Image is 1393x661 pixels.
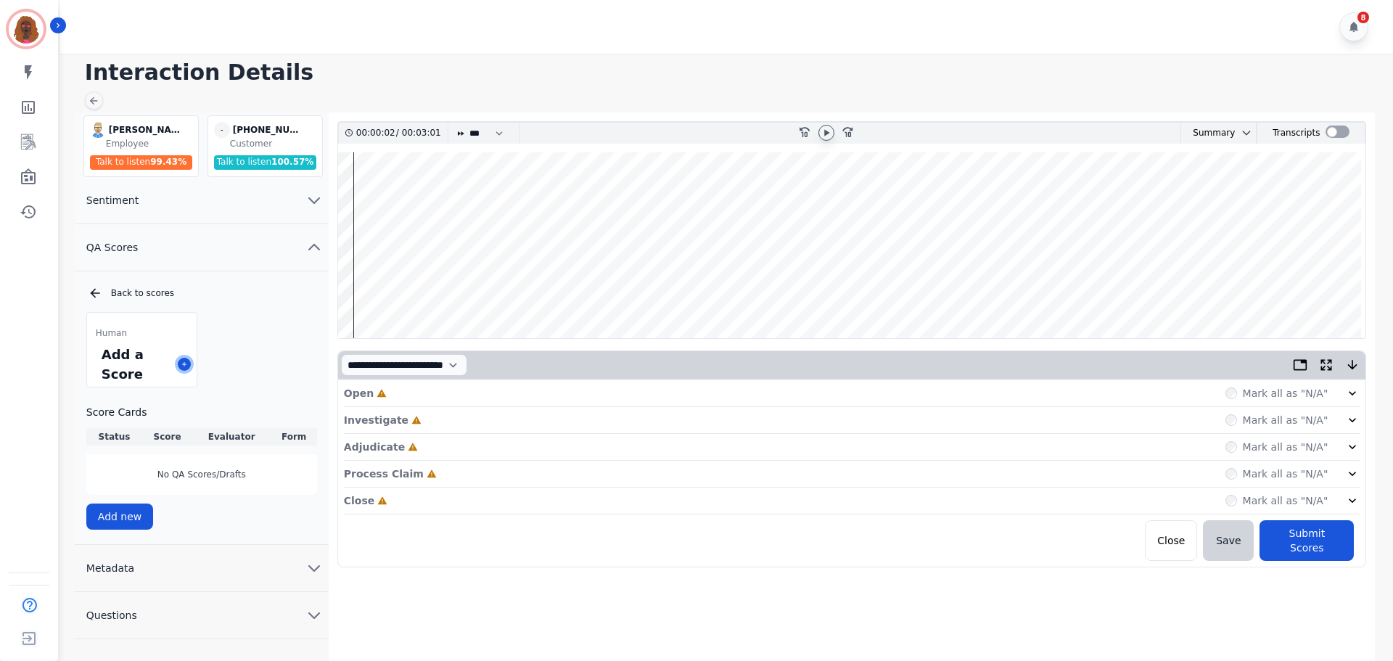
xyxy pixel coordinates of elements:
svg: chevron down [305,192,323,209]
div: Employee [106,138,195,149]
div: / [356,123,445,144]
span: Questions [75,608,149,623]
h1: Interaction Details [85,59,1378,86]
p: Close [344,493,375,508]
span: - [214,122,230,138]
div: No QA Scores/Drafts [86,454,317,495]
div: Talk to listen [214,155,317,170]
span: QA Scores [75,240,150,255]
p: Process Claim [344,467,424,481]
button: Close [1145,520,1197,561]
h3: Score Cards [86,405,317,419]
button: Add new [86,504,154,530]
div: 8 [1357,12,1369,23]
p: Open [344,386,374,401]
p: Adjudicate [344,440,405,454]
img: Bordered avatar [9,12,44,46]
svg: chevron up [305,239,323,256]
div: 00:00:02 [356,123,396,144]
svg: chevron down [305,607,323,624]
label: Mark all as "N/A" [1243,440,1328,454]
div: Add a Score [99,342,172,387]
button: Sentiment chevron down [75,177,329,224]
div: Back to scores [88,286,317,300]
svg: chevron down [305,559,323,577]
svg: chevron down [1241,127,1252,139]
th: Form [271,428,317,446]
span: 100.57 % [271,157,313,167]
button: chevron down [1235,127,1252,139]
th: Status [86,428,142,446]
div: Customer [230,138,319,149]
div: Transcripts [1273,123,1320,144]
span: Sentiment [75,193,150,208]
th: Score [142,428,192,446]
button: QA Scores chevron up [75,224,329,271]
div: [PHONE_NUMBER] [233,122,305,138]
p: Investigate [344,413,408,427]
button: Metadata chevron down [75,545,329,592]
th: Evaluator [192,428,271,446]
label: Mark all as "N/A" [1243,386,1328,401]
span: 99.43 % [150,157,186,167]
span: Human [96,327,127,339]
label: Mark all as "N/A" [1243,493,1328,508]
div: Talk to listen [90,155,193,170]
span: Metadata [75,561,146,575]
button: Questions chevron down [75,592,329,639]
div: Summary [1181,123,1235,144]
label: Mark all as "N/A" [1243,467,1328,481]
div: [PERSON_NAME] [109,122,181,138]
label: Mark all as "N/A" [1243,413,1328,427]
div: 00:03:01 [399,123,439,144]
button: Submit Scores [1260,520,1354,561]
button: Save [1203,520,1254,561]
